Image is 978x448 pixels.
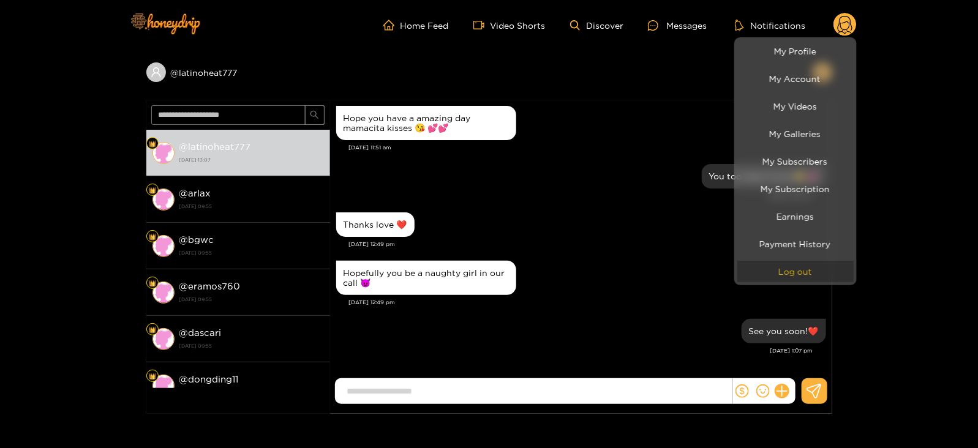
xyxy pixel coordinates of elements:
a: My Profile [737,40,854,62]
a: Payment History [737,233,854,255]
a: My Videos [737,95,854,117]
a: My Account [737,68,854,89]
button: Log out [737,261,854,282]
a: My Subscribers [737,151,854,172]
a: My Subscription [737,178,854,200]
a: My Galleries [737,123,854,144]
a: Earnings [737,206,854,227]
